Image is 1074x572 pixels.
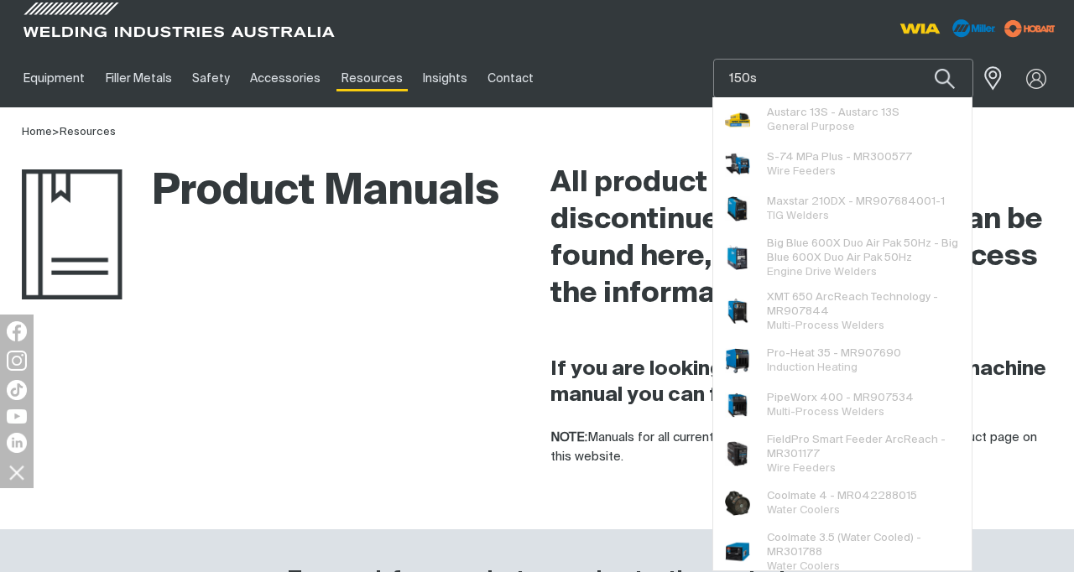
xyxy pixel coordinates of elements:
span: Austarc 13S - Austarc 13S [767,106,899,120]
h2: All product manuals for discontinued WIA machines can be found here, so that you can access the i... [550,165,1052,313]
span: General Purpose [767,122,855,133]
img: hide socials [3,458,31,486]
a: Home [22,127,52,138]
a: Insights [413,49,477,107]
button: Search products [916,59,973,98]
a: Resources [331,49,413,107]
img: miller [999,16,1061,41]
span: > [52,127,60,138]
input: Product name or item number... [714,60,972,97]
h1: Product Manuals [22,165,499,220]
a: Safety [182,49,240,107]
p: Manuals for all current products can be found on the relevant product page on this website. [550,429,1052,466]
a: Contact [477,49,544,107]
span: XMT 650 ArcReach Technology - MR907844 [767,290,959,319]
img: TikTok [7,380,27,400]
span: TIG Welders [767,211,829,221]
span: Maxstar 210DX - MR907684001-1 [767,195,945,209]
img: LinkedIn [7,433,27,453]
a: Resources [60,127,116,138]
strong: If you are looking for a [PERSON_NAME] machine manual you can find them [550,359,1046,405]
span: Wire Feeders [767,166,836,177]
span: Pro-Heat 35 - MR907690 [767,346,901,361]
img: YouTube [7,409,27,424]
nav: Main [13,49,799,107]
img: Facebook [7,321,27,341]
a: Accessories [240,49,331,107]
span: PipeWorx 400 - MR907534 [767,391,914,405]
span: Induction Heating [767,362,858,373]
span: Water Coolers [767,505,840,516]
span: Coolmate 3.5 (Water Cooled) - MR301788 [767,531,959,559]
span: FieldPro Smart Feeder ArcReach - MR301177 [767,433,959,461]
a: Equipment [13,49,95,107]
span: Multi-Process Welders [767,320,884,331]
span: Water Coolers [767,561,840,572]
strong: NOTE: [550,431,587,444]
span: Coolmate 4 - MR042288015 [767,489,917,503]
a: Filler Metals [95,49,181,107]
span: Wire Feeders [767,463,836,474]
img: Instagram [7,351,27,371]
span: Big Blue 600X Duo Air Pak 50Hz - Big Blue 600X Duo Air Pak 50Hz [767,237,959,265]
span: Engine Drive Welders [767,267,877,278]
span: Multi-Process Welders [767,407,884,418]
span: S-74 MPa Plus - MR300577 [767,150,912,164]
